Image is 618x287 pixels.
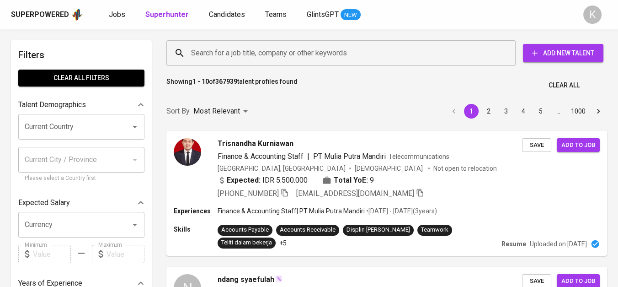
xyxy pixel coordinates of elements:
[527,140,547,151] span: Save
[279,238,287,248] p: +5
[218,189,279,198] span: [PHONE_NUMBER]
[215,78,237,85] b: 367939
[11,10,69,20] div: Superpowered
[334,175,368,186] b: Total YoE:
[18,70,144,87] button: Clear All filters
[313,152,386,161] span: PT Mulia Putra Mandiri
[421,226,448,234] div: Teamwork
[464,104,479,119] button: page 1
[145,10,189,19] b: Superhunter
[549,80,580,91] span: Clear All
[71,8,83,22] img: app logo
[107,245,144,263] input: Value
[18,48,144,62] h6: Filters
[545,77,583,94] button: Clear All
[193,103,251,120] div: Most Relevant
[25,174,138,183] p: Please select a Country first
[370,175,374,186] span: 9
[583,5,602,24] div: K
[296,189,414,198] span: [EMAIL_ADDRESS][DOMAIN_NAME]
[221,226,269,234] div: Accounts Payable
[227,175,261,186] b: Expected:
[307,151,309,162] span: |
[166,77,298,94] p: Showing of talent profiles found
[218,175,308,186] div: IDR 5.500.000
[389,153,449,160] span: Telecommunications
[557,138,600,152] button: Add to job
[307,9,361,21] a: GlintsGPT NEW
[18,197,70,208] p: Expected Salary
[218,206,365,216] p: Finance & Accounting Staff | PT Mulia Putra Mandiri
[145,9,191,21] a: Superhunter
[166,131,607,256] a: Trisnandha KurniawanFinance & Accounting Staff|PT Mulia Putra MandiriTelecommunications[GEOGRAPHI...
[501,239,526,249] p: Resume
[530,48,596,59] span: Add New Talent
[166,106,190,117] p: Sort By
[218,274,274,285] span: ndang syaefulah
[218,164,346,173] div: [GEOGRAPHIC_DATA], [GEOGRAPHIC_DATA]
[516,104,531,119] button: Go to page 4
[561,276,595,287] span: Add to job
[265,10,287,19] span: Teams
[209,9,247,21] a: Candidates
[445,104,607,119] nav: pagination navigation
[341,11,361,20] span: NEW
[280,226,336,234] div: Accounts Receivable
[561,140,595,151] span: Add to job
[218,152,304,161] span: Finance & Accounting Staff
[174,138,201,166] img: 27addbc3e67d0abb6299b41cb531498c.jpeg
[527,276,547,287] span: Save
[26,72,137,84] span: Clear All filters
[174,206,218,216] p: Experiences
[11,8,83,22] a: Superpoweredapp logo
[499,104,513,119] button: Go to page 3
[523,44,603,62] button: Add New Talent
[221,238,272,247] div: Teliti dalam bekerja
[551,107,565,116] div: …
[128,120,141,133] button: Open
[591,104,606,119] button: Go to next page
[18,96,144,114] div: Talent Demographics
[18,194,144,212] div: Expected Salary
[522,138,551,152] button: Save
[33,245,71,263] input: Value
[530,239,587,249] p: Uploaded on [DATE]
[533,104,548,119] button: Go to page 5
[18,99,86,110] p: Talent Demographics
[307,10,339,19] span: GlintsGPT
[355,164,424,173] span: [DEMOGRAPHIC_DATA]
[193,106,240,117] p: Most Relevant
[346,226,410,234] div: Displin [PERSON_NAME]
[174,225,218,234] p: Skills
[128,218,141,231] button: Open
[109,10,125,19] span: Jobs
[275,275,282,282] img: magic_wand.svg
[365,206,437,216] p: • [DATE] - [DATE] ( 3 years )
[568,104,588,119] button: Go to page 1000
[481,104,496,119] button: Go to page 2
[265,9,288,21] a: Teams
[109,9,127,21] a: Jobs
[218,138,293,149] span: Trisnandha Kurniawan
[192,78,209,85] b: 1 - 10
[433,164,497,173] p: Not open to relocation
[209,10,245,19] span: Candidates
